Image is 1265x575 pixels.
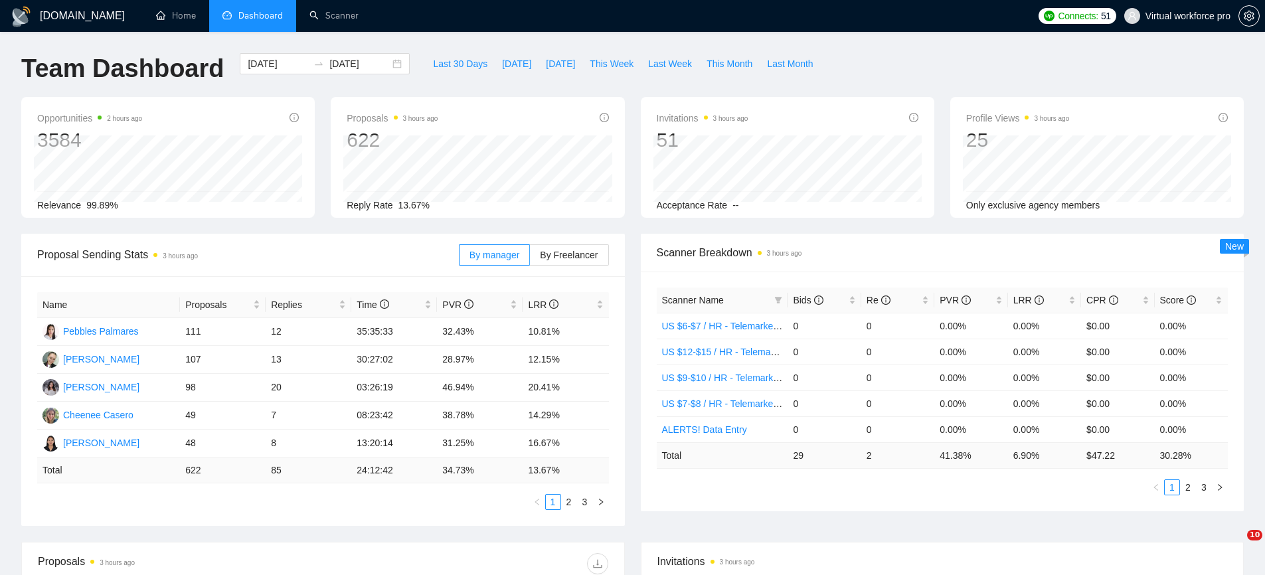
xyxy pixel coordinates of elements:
td: 0 [861,339,934,365]
td: 49 [180,402,266,430]
span: filter [772,290,785,310]
span: info-circle [290,113,299,122]
td: Total [657,442,788,468]
li: 2 [561,494,577,510]
span: info-circle [814,295,823,305]
span: info-circle [909,113,918,122]
td: 13:20:14 [351,430,437,457]
li: 3 [577,494,593,510]
span: Proposal Sending Stats [37,246,459,263]
td: 0.00% [934,339,1007,365]
div: 622 [347,127,438,153]
span: Score [1160,295,1196,305]
td: 0.00% [934,390,1007,416]
li: 1 [545,494,561,510]
td: 35:35:33 [351,318,437,346]
a: AE[PERSON_NAME] [42,437,139,448]
td: 0 [788,416,861,442]
a: CCCheenee Casero [42,409,133,420]
td: 0 [788,365,861,390]
td: 0.00% [1008,339,1081,365]
button: left [529,494,545,510]
button: setting [1238,5,1260,27]
span: LRR [1013,295,1044,305]
div: [PERSON_NAME] [63,380,139,394]
td: 6.90 % [1008,442,1081,468]
a: 2 [562,495,576,509]
a: 2 [1181,480,1195,495]
span: Scanner Name [662,295,724,305]
img: P [42,323,59,340]
td: 0.00% [1155,390,1228,416]
td: 34.73 % [437,457,523,483]
time: 3 hours ago [100,559,135,566]
a: NM[PERSON_NAME] [42,353,139,364]
a: PPebbles Palmares [42,325,139,336]
img: AE [42,435,59,452]
td: $0.00 [1081,365,1154,390]
button: Last Week [641,53,699,74]
button: This Week [582,53,641,74]
td: 0.00% [1008,390,1081,416]
td: 0.00% [1008,365,1081,390]
div: Pebbles Palmares [63,324,139,339]
td: 16.67% [523,430,608,457]
span: -- [732,200,738,210]
td: 0.00% [934,313,1007,339]
td: 0.00% [1008,416,1081,442]
a: US $9-$10 / HR - Telemarketing [662,372,794,383]
td: $0.00 [1081,313,1154,339]
td: 8 [266,430,351,457]
td: 0 [861,416,934,442]
a: searchScanner [309,10,359,21]
td: 0.00% [1155,416,1228,442]
td: 622 [180,457,266,483]
td: $0.00 [1081,416,1154,442]
td: 111 [180,318,266,346]
button: right [1212,479,1228,495]
span: dashboard [222,11,232,20]
td: 0 [861,313,934,339]
td: 0.00% [1155,339,1228,365]
span: info-circle [549,299,558,309]
button: Last 30 Days [426,53,495,74]
time: 3 hours ago [720,558,755,566]
button: Last Month [760,53,820,74]
span: Last Week [648,56,692,71]
span: download [588,558,608,569]
button: left [1148,479,1164,495]
time: 2 hours ago [107,115,142,122]
a: 1 [546,495,560,509]
span: Opportunities [37,110,142,126]
span: to [313,58,324,69]
a: JM[PERSON_NAME] [42,381,139,392]
a: US $12-$15 / HR - Telemarketing [662,347,799,357]
time: 3 hours ago [767,250,802,257]
div: Cheenee Casero [63,408,133,422]
span: Scanner Breakdown [657,244,1228,261]
span: info-circle [464,299,473,309]
td: Total [37,457,180,483]
span: right [597,498,605,506]
a: homeHome [156,10,196,21]
span: Invitations [657,110,748,126]
span: info-circle [1187,295,1196,305]
span: Last Month [767,56,813,71]
td: 41.38 % [934,442,1007,468]
td: 0.00% [1155,365,1228,390]
td: 0.00% [934,365,1007,390]
td: $ 47.22 [1081,442,1154,468]
td: 0 [788,313,861,339]
li: 3 [1196,479,1212,495]
a: 1 [1165,480,1179,495]
span: By manager [469,250,519,260]
td: 30:27:02 [351,346,437,374]
span: Profile Views [966,110,1070,126]
img: CC [42,407,59,424]
td: 98 [180,374,266,402]
td: 29 [788,442,861,468]
td: 13.67 % [523,457,608,483]
td: 46.94% [437,374,523,402]
td: 32.43% [437,318,523,346]
span: Re [867,295,890,305]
